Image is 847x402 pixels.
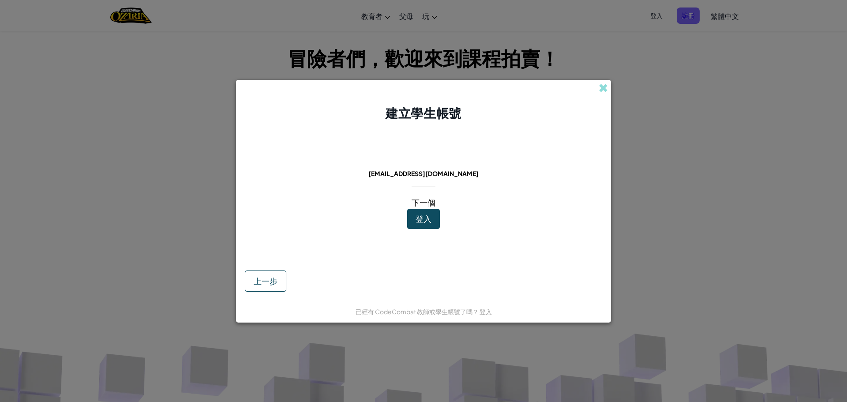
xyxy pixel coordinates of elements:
[412,197,435,207] font: 下一個
[254,276,277,286] font: 上一步
[375,157,472,167] font: 該郵箱帳號已經被使用過：
[407,209,440,229] button: 登入
[245,271,286,292] button: 上一步
[416,214,431,224] font: 登入
[480,308,492,316] a: 登入
[386,105,461,120] font: 建立學生帳號
[356,308,479,316] font: 已經有 CodeCombat 教師或學生帳號了嗎？
[368,169,479,177] font: [EMAIL_ADDRESS][DOMAIN_NAME]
